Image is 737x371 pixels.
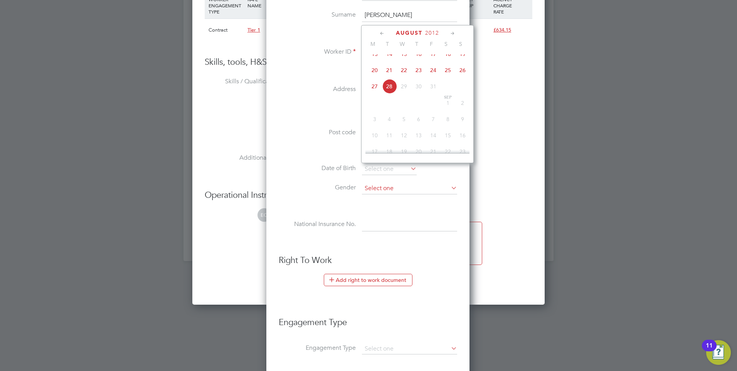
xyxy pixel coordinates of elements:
span: 27 [367,79,382,94]
span: 15 [397,47,411,61]
span: W [395,40,409,47]
span: 14 [382,47,397,61]
span: 10 [367,128,382,143]
span: 22 [397,63,411,78]
span: 23 [455,144,470,159]
span: 24 [426,63,441,78]
span: 21 [426,144,441,159]
h3: Engagement Type [279,309,457,328]
span: 17 [367,144,382,159]
label: Tools [205,116,282,124]
span: 1 [441,96,455,110]
span: £634.15 [493,27,511,33]
span: 23 [411,63,426,78]
span: 2 [455,96,470,110]
h3: Skills, tools, H&S [205,57,532,68]
label: Additional H&S [205,154,282,162]
span: 31 [426,79,441,94]
div: 11 [706,346,713,356]
span: M [365,40,380,47]
span: 3 [367,112,382,126]
span: S [453,40,468,47]
span: 9 [455,112,470,126]
span: 7 [426,112,441,126]
span: 19 [455,47,470,61]
button: Open Resource Center, 11 new notifications [706,340,731,365]
label: Date of Birth [279,164,356,172]
span: F [424,40,439,47]
label: Surname [279,11,356,19]
span: 18 [382,144,397,159]
label: Address [279,85,356,93]
label: Post code [279,128,356,137]
span: 26 [455,63,470,78]
span: Sep [441,96,455,99]
span: 20 [367,63,382,78]
span: 29 [397,79,411,94]
input: Select one [362,183,457,194]
input: Select one [362,164,417,175]
span: 21 [382,63,397,78]
span: 19 [397,144,411,159]
span: 16 [411,47,426,61]
span: S [439,40,453,47]
span: 25 [441,63,455,78]
span: EQ [257,208,271,222]
span: 14 [426,128,441,143]
span: 12 [397,128,411,143]
span: 17 [426,47,441,61]
span: 15 [441,128,455,143]
h3: Operational Instructions & Comments [205,190,532,201]
label: Gender [279,184,356,192]
label: Worker ID [279,48,356,56]
span: 5 [397,112,411,126]
input: Select one [362,344,457,354]
span: 20 [411,144,426,159]
label: Skills / Qualifications [205,78,282,86]
span: 13 [367,47,382,61]
span: T [409,40,424,47]
span: 28 [382,79,397,94]
span: 22 [441,144,455,159]
span: 6 [411,112,426,126]
span: 2012 [425,30,439,36]
span: 16 [455,128,470,143]
span: 8 [441,112,455,126]
div: Contract [207,19,246,41]
span: 30 [411,79,426,94]
span: 4 [382,112,397,126]
label: National Insurance No. [279,220,356,228]
span: August [396,30,422,36]
label: Engagement Type [279,344,356,352]
span: 18 [441,47,455,61]
button: Add right to work document [324,274,412,286]
span: T [380,40,395,47]
span: Tier 1 [247,27,260,33]
h3: Right To Work [279,255,457,266]
span: 11 [382,128,397,143]
span: 13 [411,128,426,143]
